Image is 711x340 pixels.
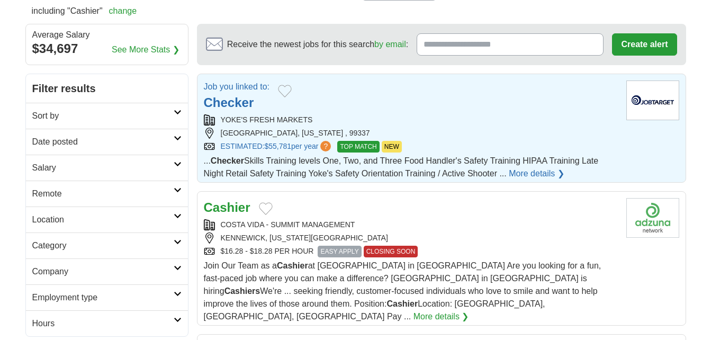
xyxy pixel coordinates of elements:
[26,310,188,336] a: Hours
[32,291,174,304] h2: Employment type
[204,200,250,214] a: Cashier
[32,162,174,174] h2: Salary
[26,129,188,155] a: Date posted
[264,142,291,150] span: $55,781
[32,317,174,330] h2: Hours
[227,38,408,51] span: Receive the newest jobs for this search :
[26,181,188,207] a: Remote
[26,155,188,181] a: Salary
[413,310,469,323] a: More details ❯
[204,128,618,139] div: [GEOGRAPHIC_DATA], [US_STATE] , 99337
[204,156,599,178] span: ... Skills Training levels One, Two, and Three Food Handler's Safety Training HIPAA Training Late...
[204,219,618,230] div: COSTA VIDA - SUMMIT MANAGEMENT
[364,246,418,257] span: CLOSING SOON
[509,167,564,180] a: More details ❯
[259,202,273,215] button: Add to favorite jobs
[204,80,270,93] p: Job you linked to:
[32,239,174,252] h2: Category
[26,232,188,258] a: Category
[204,95,254,110] a: Checker
[204,232,618,244] div: KENNEWICK, [US_STATE][GEOGRAPHIC_DATA]
[26,207,188,232] a: Location
[26,258,188,284] a: Company
[32,110,174,122] h2: Sort by
[26,103,188,129] a: Sort by
[318,246,361,257] span: EASY APPLY
[224,287,260,296] strong: Cashiers
[221,141,334,153] a: ESTIMATED:$55,781per year?
[26,74,188,103] h2: Filter results
[626,80,679,120] img: Company logo
[382,141,402,153] span: NEW
[612,33,677,56] button: Create alert
[204,246,618,257] div: $16.28 - $18.28 PER HOUR
[112,43,179,56] a: See More Stats ❯
[278,85,292,97] button: Add to favorite jobs
[386,299,418,308] strong: Cashier
[211,156,244,165] strong: Checker
[277,261,308,270] strong: Cashier
[337,141,379,153] span: TOP MATCH
[26,284,188,310] a: Employment type
[32,31,182,39] div: Average Salary
[32,265,174,278] h2: Company
[32,213,174,226] h2: Location
[32,39,182,58] div: $34,697
[32,187,174,200] h2: Remote
[374,40,406,49] a: by email
[320,141,331,151] span: ?
[204,261,601,321] span: Join Our Team as a at [GEOGRAPHIC_DATA] in [GEOGRAPHIC_DATA] Are you looking for a fun, fast-pace...
[204,114,618,126] div: YOKE'S FRESH MARKETS
[109,6,137,15] a: change
[32,136,174,148] h2: Date posted
[626,198,679,238] img: Company logo
[32,5,137,17] h2: including "Cashier"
